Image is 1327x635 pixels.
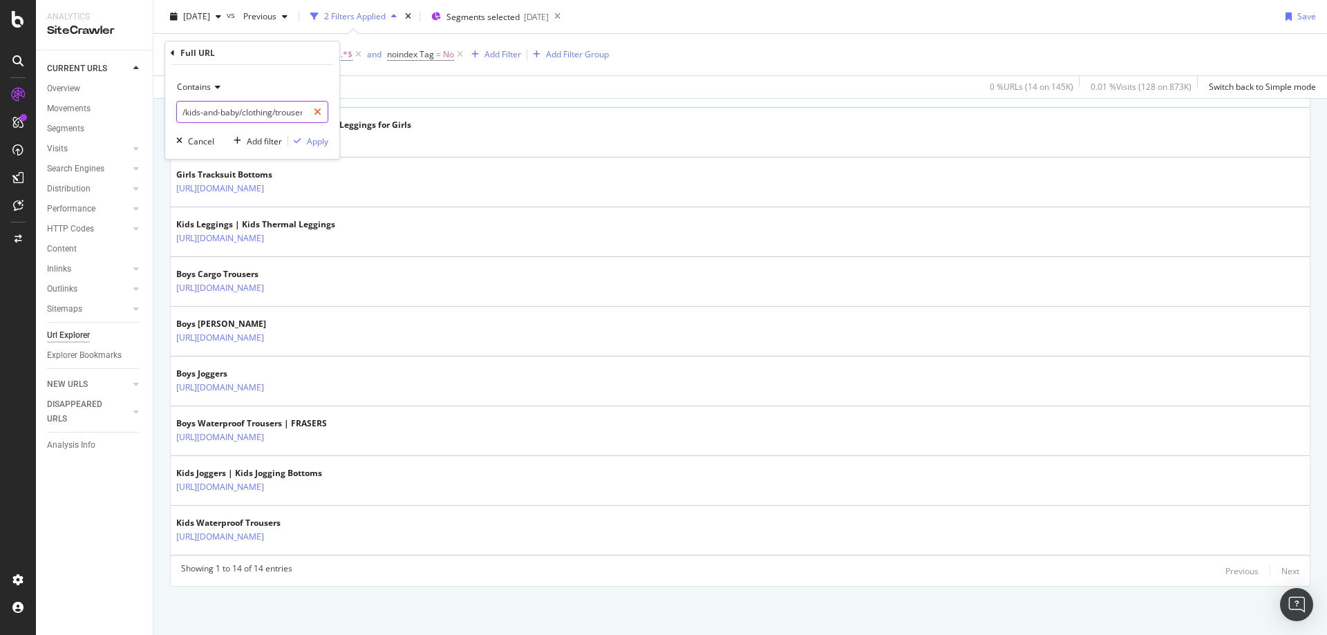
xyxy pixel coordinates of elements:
[176,417,327,430] div: Boys Waterproof Trousers | FRASERS
[426,6,549,28] button: Segments selected[DATE]
[176,182,264,196] a: [URL][DOMAIN_NAME]
[1280,588,1313,621] div: Open Intercom Messenger
[188,135,214,147] div: Cancel
[367,48,382,61] button: and
[47,438,143,453] a: Analysis Info
[176,517,324,529] div: Kids Waterproof Trousers
[47,162,129,176] a: Search Engines
[47,397,117,426] div: DISAPPEARED URLS
[176,231,264,245] a: [URL][DOMAIN_NAME]
[47,262,71,276] div: Inlinks
[47,282,129,296] a: Outlinks
[176,381,264,395] a: [URL][DOMAIN_NAME]
[47,122,143,136] a: Segments
[177,81,211,93] span: Contains
[47,348,122,363] div: Explorer Bookmarks
[324,10,386,22] div: 2 Filters Applied
[1281,565,1299,577] div: Next
[47,348,143,363] a: Explorer Bookmarks
[238,10,276,22] span: Previous
[47,222,129,236] a: HTTP Codes
[47,242,77,256] div: Content
[176,318,324,330] div: Boys [PERSON_NAME]
[171,134,214,148] button: Cancel
[47,102,91,116] div: Movements
[238,6,293,28] button: Previous
[47,11,142,23] div: Analytics
[1297,10,1316,22] div: Save
[183,10,210,22] span: 2025 Sep. 21st
[176,368,324,380] div: Boys Joggers
[176,480,264,494] a: [URL][DOMAIN_NAME]
[47,377,129,392] a: NEW URLS
[47,302,82,316] div: Sitemaps
[387,48,434,60] span: noindex Tag
[176,281,264,295] a: [URL][DOMAIN_NAME]
[466,46,521,63] button: Add Filter
[1281,562,1299,579] button: Next
[247,135,282,147] div: Add filter
[176,430,264,444] a: [URL][DOMAIN_NAME]
[47,142,68,156] div: Visits
[367,48,382,60] div: and
[990,81,1073,93] div: 0 % URLs ( 14 on 145K )
[47,282,77,296] div: Outlinks
[47,302,129,316] a: Sitemaps
[47,142,129,156] a: Visits
[176,331,264,345] a: [URL][DOMAIN_NAME]
[1091,81,1192,93] div: 0.01 % Visits ( 128 on 873K )
[47,222,94,236] div: HTTP Codes
[446,11,520,23] span: Segments selected
[402,10,414,23] div: times
[180,47,215,59] div: Full URL
[176,169,324,181] div: Girls Tracksuit Bottoms
[47,182,91,196] div: Distribution
[1225,565,1259,577] div: Previous
[288,134,328,148] button: Apply
[47,328,143,343] a: Url Explorer
[307,135,328,147] div: Apply
[305,6,402,28] button: 2 Filters Applied
[47,23,142,39] div: SiteCrawler
[1203,76,1316,98] button: Switch back to Simple mode
[546,48,609,60] div: Add Filter Group
[1225,562,1259,579] button: Previous
[47,397,129,426] a: DISAPPEARED URLS
[164,6,227,28] button: [DATE]
[47,242,143,256] a: Content
[176,530,264,544] a: [URL][DOMAIN_NAME]
[228,134,282,148] button: Add filter
[47,202,129,216] a: Performance
[47,202,95,216] div: Performance
[47,328,90,343] div: Url Explorer
[47,162,104,176] div: Search Engines
[47,61,129,76] a: CURRENT URLS
[176,218,335,231] div: Kids Leggings | Kids Thermal Leggings
[176,467,324,480] div: Kids Joggers | Kids Jogging Bottoms
[47,82,80,96] div: Overview
[227,9,238,21] span: vs
[47,182,129,196] a: Distribution
[484,48,521,60] div: Add Filter
[1280,6,1316,28] button: Save
[47,122,84,136] div: Segments
[47,102,143,116] a: Movements
[524,11,549,23] div: [DATE]
[527,46,609,63] button: Add Filter Group
[436,48,441,60] span: =
[47,377,88,392] div: NEW URLS
[47,61,107,76] div: CURRENT URLS
[181,562,292,579] div: Showing 1 to 14 of 14 entries
[443,45,454,64] span: No
[47,82,143,96] a: Overview
[47,262,129,276] a: Inlinks
[176,268,324,281] div: Boys Cargo Trousers
[1209,81,1316,93] div: Switch back to Simple mode
[47,438,95,453] div: Analysis Info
